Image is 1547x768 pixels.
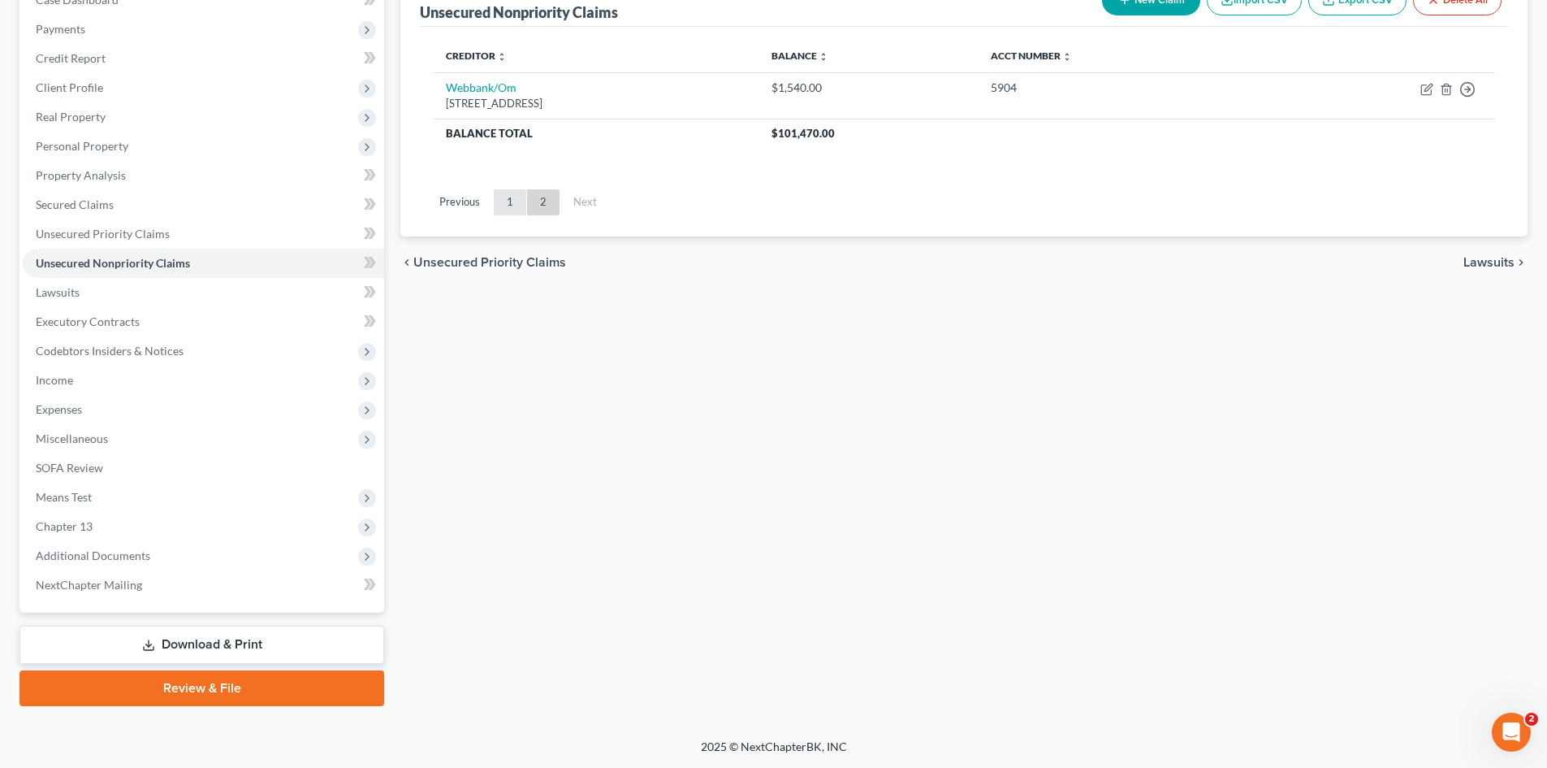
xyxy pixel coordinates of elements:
a: Credit Report [23,44,384,73]
span: Additional Documents [36,549,150,562]
span: Executory Contracts [36,315,140,328]
i: unfold_more [819,52,828,62]
span: 2 [1525,713,1538,726]
i: chevron_left [400,256,413,269]
span: Chapter 13 [36,519,93,533]
span: SOFA Review [36,461,103,475]
iframe: Intercom live chat [1492,713,1531,752]
span: Payments [36,22,85,36]
span: Unsecured Priority Claims [36,227,170,241]
div: [STREET_ADDRESS] [446,96,745,111]
span: Unsecured Nonpriority Claims [36,256,190,270]
span: NextChapter Mailing [36,578,142,592]
span: Client Profile [36,80,103,94]
a: Acct Number unfold_more [991,50,1072,62]
th: Balance Total [433,119,758,148]
button: chevron_left Unsecured Priority Claims [400,256,566,269]
a: Property Analysis [23,161,384,190]
span: Real Property [36,110,106,124]
span: Credit Report [36,51,106,65]
a: Executory Contracts [23,307,384,336]
div: 5904 [991,80,1249,96]
a: Download & Print [19,626,384,664]
span: Unsecured Priority Claims [413,256,566,269]
span: Secured Claims [36,197,114,211]
div: 2025 © NextChapterBK, INC [311,739,1237,768]
span: Personal Property [36,139,128,153]
span: Income [36,373,73,387]
a: Previous [426,189,493,215]
a: Unsecured Nonpriority Claims [23,249,384,278]
a: Creditor unfold_more [446,50,507,62]
span: Codebtors Insiders & Notices [36,344,184,358]
a: Secured Claims [23,190,384,219]
a: Unsecured Priority Claims [23,219,384,249]
a: SOFA Review [23,453,384,483]
span: Miscellaneous [36,432,108,445]
span: Lawsuits [1463,256,1515,269]
button: Lawsuits chevron_right [1463,256,1528,269]
span: Expenses [36,402,82,416]
a: Balance unfold_more [771,50,828,62]
a: 1 [494,189,526,215]
a: Review & File [19,670,384,706]
i: chevron_right [1515,256,1528,269]
span: Property Analysis [36,168,126,182]
a: Lawsuits [23,278,384,307]
span: Means Test [36,490,92,504]
div: Unsecured Nonpriority Claims [420,2,618,22]
i: unfold_more [1062,52,1072,62]
i: unfold_more [497,52,507,62]
a: 2 [527,189,560,215]
a: NextChapter Mailing [23,571,384,600]
a: Webbank/Om [446,80,516,94]
span: Lawsuits [36,285,80,299]
div: $1,540.00 [771,80,966,96]
span: $101,470.00 [771,127,835,140]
